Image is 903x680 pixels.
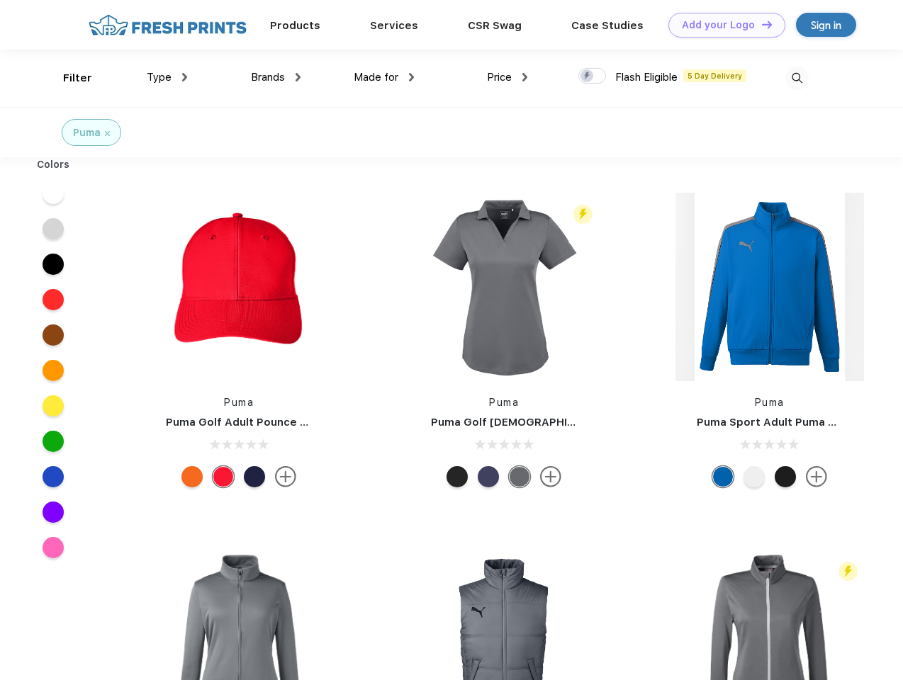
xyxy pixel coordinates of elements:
img: func=resize&h=266 [145,193,333,381]
div: Puma Black [447,466,468,487]
span: Made for [354,71,398,84]
img: filter_cancel.svg [105,131,110,136]
img: DT [762,21,772,28]
img: dropdown.png [409,73,414,81]
span: Flash Eligible [615,71,678,84]
img: more.svg [275,466,296,487]
img: flash_active_toggle.svg [838,562,858,581]
img: fo%20logo%202.webp [84,13,251,38]
span: Type [147,71,172,84]
a: Puma Golf [DEMOGRAPHIC_DATA]' Icon Golf Polo [431,416,694,429]
div: Filter [63,70,92,86]
div: Add your Logo [682,19,755,31]
img: more.svg [806,466,827,487]
img: dropdown.png [522,73,527,81]
img: dropdown.png [182,73,187,81]
img: more.svg [540,466,561,487]
a: CSR Swag [468,19,522,32]
div: Vibrant Orange [181,466,203,487]
div: Peacoat [478,466,499,487]
div: Lapis Blue [712,466,734,487]
span: 5 Day Delivery [683,69,746,82]
a: Puma Golf Adult Pounce Adjustable Cap [166,416,383,429]
a: Puma [755,397,785,408]
div: Quiet Shade [509,466,530,487]
a: Puma [224,397,254,408]
img: func=resize&h=266 [675,193,864,381]
div: White and Quiet Shade [744,466,765,487]
div: High Risk Red [213,466,234,487]
div: Puma Black [775,466,796,487]
a: Puma [489,397,519,408]
img: flash_active_toggle.svg [573,205,593,224]
span: Price [487,71,512,84]
img: dropdown.png [296,73,301,81]
img: desktop_search.svg [785,67,809,90]
div: Puma [73,125,101,140]
div: Colors [26,157,81,172]
a: Services [370,19,418,32]
span: Brands [251,71,285,84]
a: Sign in [796,13,856,37]
img: func=resize&h=266 [410,193,598,381]
a: Products [270,19,320,32]
div: Peacoat [244,466,265,487]
div: Sign in [811,17,841,33]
